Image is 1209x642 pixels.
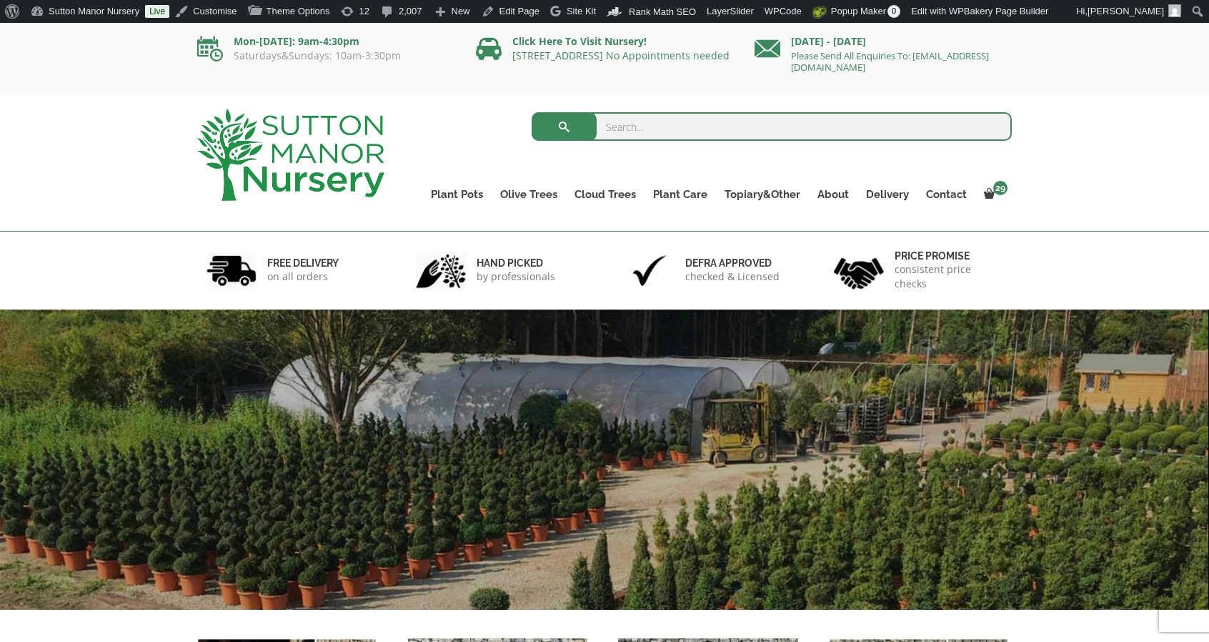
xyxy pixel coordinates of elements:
a: Plant Pots [422,184,492,204]
a: Plant Care [645,184,716,204]
span: Site Kit [567,6,596,16]
a: Contact [917,184,975,204]
p: on all orders [267,270,339,284]
a: About [809,184,857,204]
a: [STREET_ADDRESS] No Appointments needed [512,49,730,62]
img: 4.jpg [834,249,884,292]
input: Search... [532,112,1013,141]
p: consistent price checks [895,262,1003,291]
a: Olive Trees [492,184,566,204]
h1: FREE UK DELIVERY UK’S LEADING SUPPLIERS OF TREES & POTS [72,530,1105,618]
h6: hand picked [477,257,555,270]
img: 1.jpg [207,252,257,289]
a: Cloud Trees [566,184,645,204]
p: [DATE] - [DATE] [755,33,1012,50]
a: Delivery [857,184,917,204]
img: 3.jpg [625,252,675,289]
img: 2.jpg [416,252,466,289]
span: 0 [887,5,900,18]
p: checked & Licensed [685,270,780,284]
img: logo [197,109,384,201]
h6: Price promise [895,250,1003,262]
a: Topiary&Other [716,184,809,204]
span: Rank Math SEO [629,6,696,17]
a: 29 [975,184,1012,204]
a: Please Send All Enquiries To: [EMAIL_ADDRESS][DOMAIN_NAME] [791,49,989,74]
span: 29 [993,181,1007,195]
p: by professionals [477,270,555,284]
p: Mon-[DATE]: 9am-4:30pm [197,33,454,50]
span: [PERSON_NAME] [1088,6,1164,16]
p: Saturdays&Sundays: 10am-3:30pm [197,50,454,61]
a: Live [145,5,169,18]
h6: Defra approved [685,257,780,270]
a: Click Here To Visit Nursery! [512,34,647,48]
h6: FREE DELIVERY [267,257,339,270]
